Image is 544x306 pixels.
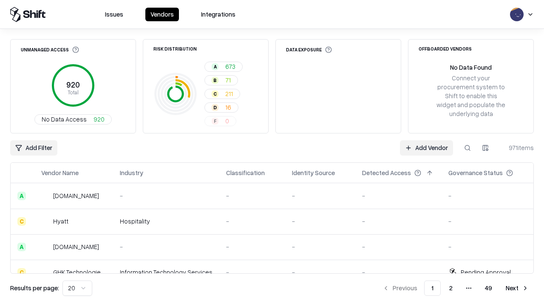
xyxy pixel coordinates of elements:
[10,140,57,156] button: Add Filter
[196,8,241,21] button: Integrations
[204,75,238,85] button: B71
[461,268,511,277] div: Pending Approval
[120,217,212,226] div: Hospitality
[153,46,197,51] div: Risk Distribution
[10,283,59,292] p: Results per page:
[448,242,527,251] div: -
[17,243,26,251] div: A
[226,168,265,177] div: Classification
[42,115,87,124] span: No Data Access
[204,102,238,113] button: D16
[68,89,79,96] tspan: Total
[17,192,26,200] div: A
[436,74,506,119] div: Connect your procurement system to Shift to enable this widget and populate the underlying data
[212,91,218,97] div: C
[41,243,50,251] img: primesec.co.il
[225,76,231,85] span: 71
[292,191,348,200] div: -
[362,242,435,251] div: -
[400,140,453,156] a: Add Vendor
[66,80,80,89] tspan: 920
[226,191,278,200] div: -
[424,280,441,296] button: 1
[53,217,68,226] div: Hyatt
[500,143,534,152] div: 971 items
[226,242,278,251] div: -
[212,77,218,84] div: B
[41,168,79,177] div: Vendor Name
[286,46,332,53] div: Data Exposure
[226,217,278,226] div: -
[362,268,435,277] div: -
[448,217,527,226] div: -
[362,217,435,226] div: -
[362,191,435,200] div: -
[100,8,128,21] button: Issues
[377,280,534,296] nav: pagination
[478,280,499,296] button: 49
[225,89,233,98] span: 211
[34,114,112,125] button: No Data Access920
[120,191,212,200] div: -
[17,268,26,277] div: C
[362,168,411,177] div: Detected Access
[120,242,212,251] div: -
[448,191,527,200] div: -
[292,268,348,277] div: -
[419,46,472,51] div: Offboarded Vendors
[17,217,26,226] div: C
[145,8,179,21] button: Vendors
[292,242,348,251] div: -
[212,104,218,111] div: D
[225,62,235,71] span: 673
[450,63,492,72] div: No Data Found
[53,242,99,251] div: [DOMAIN_NAME]
[501,280,534,296] button: Next
[53,191,99,200] div: [DOMAIN_NAME]
[292,168,335,177] div: Identity Source
[226,268,278,277] div: -
[53,268,106,277] div: GHK Technologies Inc.
[41,217,50,226] img: Hyatt
[93,115,105,124] span: 920
[120,168,143,177] div: Industry
[120,268,212,277] div: Information Technology Services
[41,268,50,277] img: GHK Technologies Inc.
[21,46,79,53] div: Unmanaged Access
[204,89,240,99] button: C211
[41,192,50,200] img: intrado.com
[448,168,503,177] div: Governance Status
[292,217,348,226] div: -
[204,62,243,72] button: A673
[225,103,231,112] span: 16
[442,280,459,296] button: 2
[212,63,218,70] div: A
